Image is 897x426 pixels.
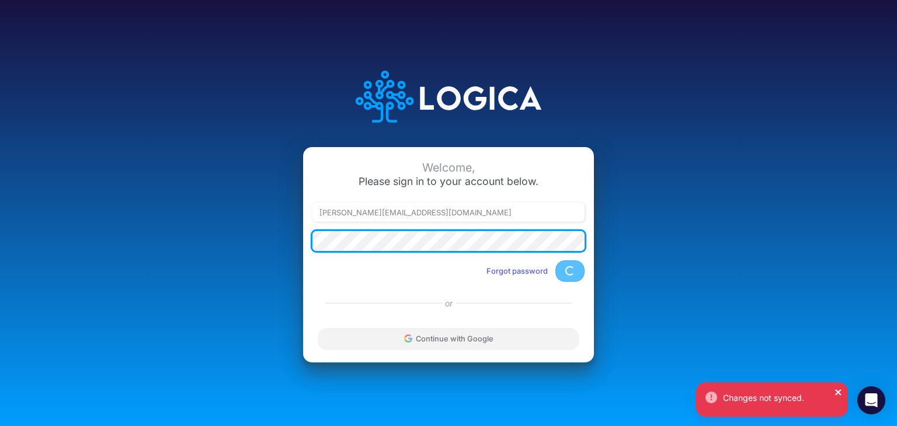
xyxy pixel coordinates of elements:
div: Welcome, [312,161,585,174]
div: Changes not synced. [723,392,839,404]
span: Please sign in to your account below. [359,175,538,187]
button: close [835,385,843,397]
button: Forgot password [479,261,555,281]
input: Email [312,202,585,222]
div: Open Intercom Messenger [857,386,885,414]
